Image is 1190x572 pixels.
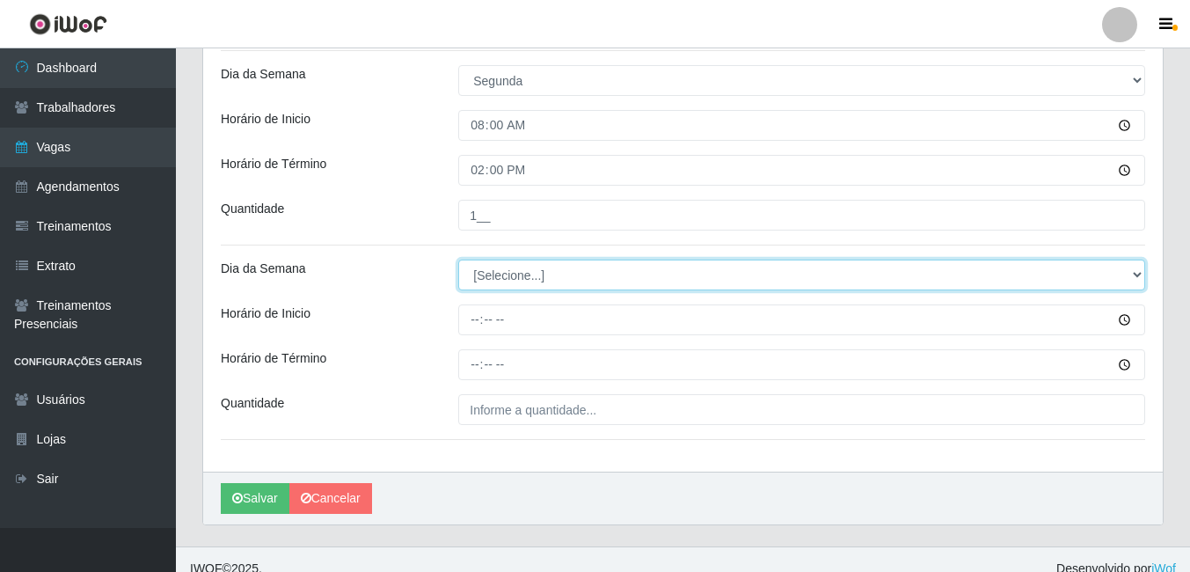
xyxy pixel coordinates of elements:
[221,304,310,323] label: Horário de Inicio
[221,394,284,413] label: Quantidade
[458,155,1145,186] input: 00:00
[221,155,326,173] label: Horário de Término
[221,110,310,128] label: Horário de Inicio
[458,394,1145,425] input: Informe a quantidade...
[458,349,1145,380] input: 00:00
[29,13,107,35] img: CoreUI Logo
[221,483,289,514] button: Salvar
[289,483,372,514] a: Cancelar
[458,200,1145,231] input: Informe a quantidade...
[221,65,306,84] label: Dia da Semana
[458,304,1145,335] input: 00:00
[221,349,326,368] label: Horário de Término
[458,110,1145,141] input: 00:00
[221,200,284,218] label: Quantidade
[221,260,306,278] label: Dia da Semana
